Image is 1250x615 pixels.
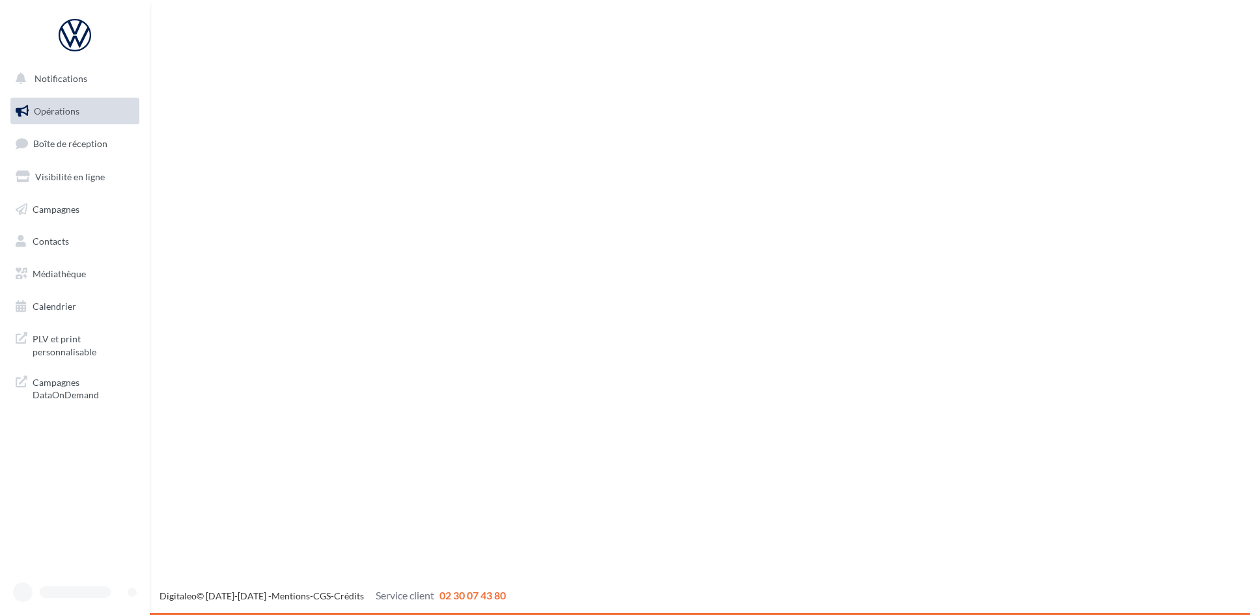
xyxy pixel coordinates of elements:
[33,301,76,312] span: Calendrier
[33,138,107,149] span: Boîte de réception
[8,163,142,191] a: Visibilité en ligne
[34,105,79,116] span: Opérations
[334,590,364,601] a: Crédits
[160,590,197,601] a: Digitaleo
[33,374,134,402] span: Campagnes DataOnDemand
[271,590,310,601] a: Mentions
[8,98,142,125] a: Opérations
[33,203,79,214] span: Campagnes
[439,589,506,601] span: 02 30 07 43 80
[8,130,142,157] a: Boîte de réception
[8,228,142,255] a: Contacts
[8,368,142,407] a: Campagnes DataOnDemand
[33,330,134,358] span: PLV et print personnalisable
[35,73,87,84] span: Notifications
[33,268,86,279] span: Médiathèque
[8,65,137,92] button: Notifications
[376,589,434,601] span: Service client
[313,590,331,601] a: CGS
[8,293,142,320] a: Calendrier
[160,590,506,601] span: © [DATE]-[DATE] - - -
[35,171,105,182] span: Visibilité en ligne
[33,236,69,247] span: Contacts
[8,260,142,288] a: Médiathèque
[8,196,142,223] a: Campagnes
[8,325,142,363] a: PLV et print personnalisable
